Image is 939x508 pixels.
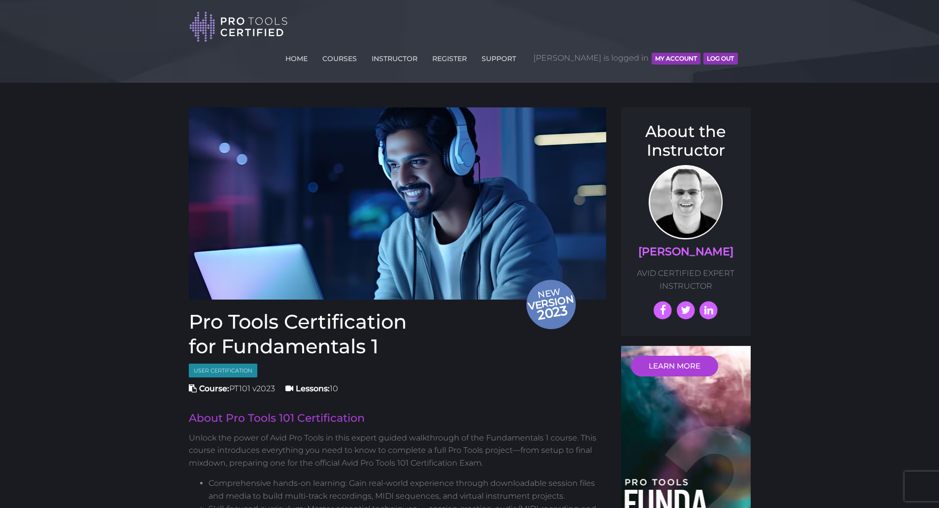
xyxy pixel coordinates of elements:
a: SUPPORT [479,49,519,65]
span: PT101 v2023 [189,384,275,393]
h1: Pro Tools Certification for Fundamentals 1 [189,309,607,359]
span: New [526,286,578,324]
a: LEARN MORE [631,356,718,376]
h3: About the Instructor [631,122,741,160]
span: 10 [285,384,338,393]
span: User Certification [189,364,257,378]
a: COURSES [320,49,359,65]
a: [PERSON_NAME] [638,245,733,258]
strong: Course: [199,384,229,393]
a: INSTRUCTOR [369,49,420,65]
strong: Lessons: [296,384,330,393]
a: HOME [283,49,310,65]
button: MY ACCOUNT [652,53,700,65]
span: [PERSON_NAME] is logged in [533,43,738,73]
p: Unlock the power of Avid Pro Tools in this expert guided walkthrough of the Fundamentals 1 course... [189,432,607,470]
h2: About Pro Tools 101 Certification [189,413,607,424]
button: Log Out [703,53,737,65]
p: AVID CERTIFIED EXPERT INSTRUCTOR [631,267,741,292]
span: version [526,296,575,309]
img: Pro tools certified Fundamentals 1 Course cover [189,107,607,300]
span: 2023 [526,301,578,325]
a: Newversion 2023 [189,107,607,300]
img: Pro Tools Certified Logo [189,11,288,43]
li: Comprehensive hands-on learning: Gain real-world experience through downloadable session files an... [209,477,607,502]
a: REGISTER [430,49,469,65]
img: AVID Expert Instructor, Professor Scott Beckett profile photo [649,165,723,239]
